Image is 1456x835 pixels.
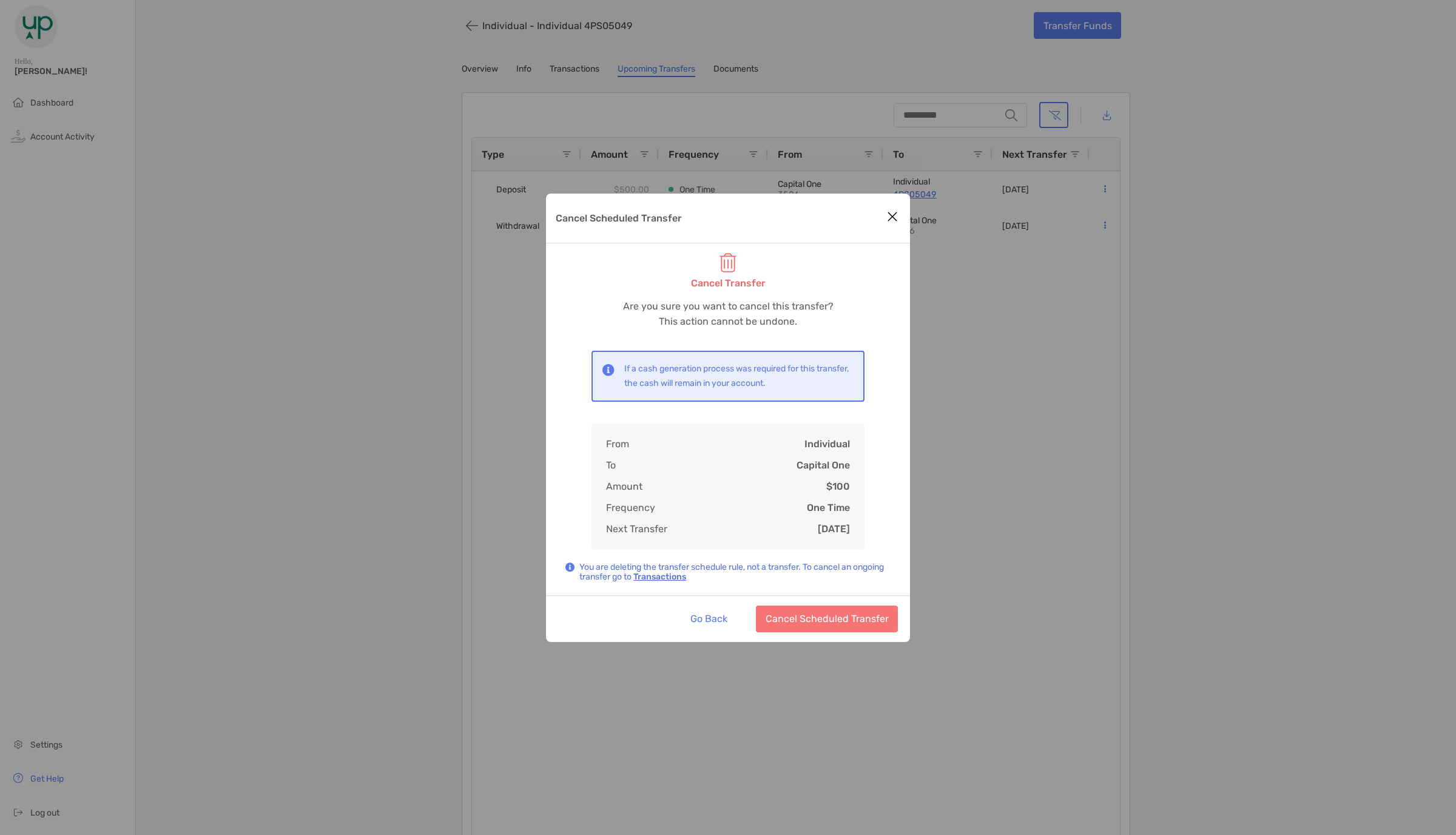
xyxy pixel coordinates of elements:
[606,459,616,471] p: To
[546,194,910,642] div: Cancel Scheduled Transfer
[807,502,850,513] p: One Time
[579,563,891,582] p: You are deleting the transfer schedule rule, not a transfer. To cancel an ongoing transfer go to
[556,211,682,226] p: Cancel Scheduled Transfer
[691,277,766,289] p: Cancel Transfer
[565,563,575,572] img: Info Icon Blue
[606,523,667,535] p: Next Transfer
[624,362,854,391] div: If a cash generation process was required for this transfer, the cash will remain in your account.
[804,438,850,450] p: Individual
[883,208,902,226] button: Close modal
[623,299,834,329] p: Are you sure you want to cancel this transfer? This action cannot be undone.
[720,253,736,272] img: trash can
[602,364,615,376] img: Notification icon
[633,572,686,582] a: Transactions
[606,481,642,492] p: Amount
[818,523,850,535] p: [DATE]
[826,481,850,492] p: $100
[681,606,736,632] button: Go Back
[756,606,898,632] button: Cancel Scheduled Transfer
[606,502,655,513] p: Frequency
[797,459,850,471] p: Capital One
[606,438,629,450] p: From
